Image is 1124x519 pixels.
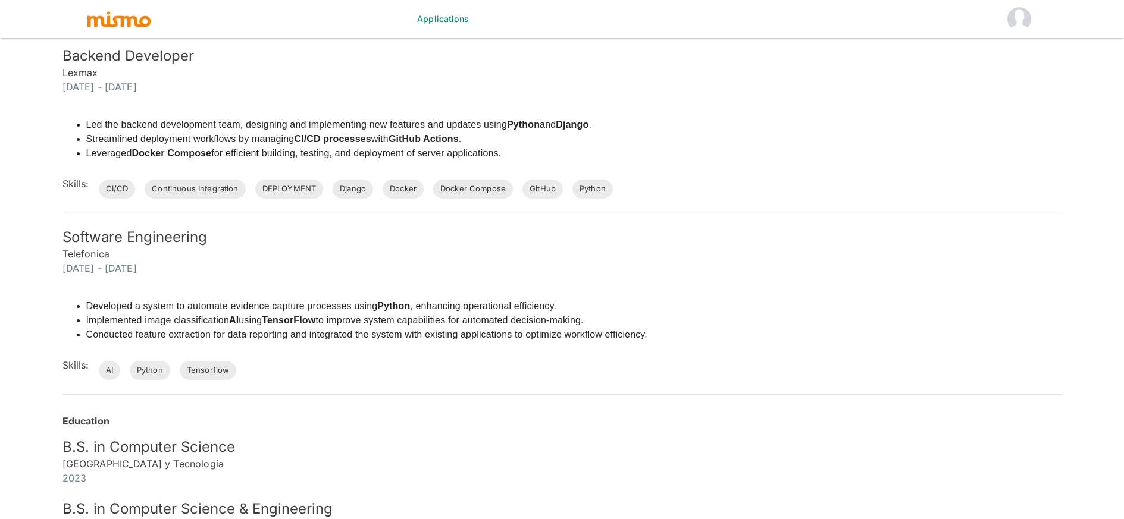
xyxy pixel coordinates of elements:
[86,146,591,161] li: Leveraged for efficient building, testing, and deployment of server applications.
[507,119,540,130] strong: Python
[99,364,120,376] span: AI
[333,183,373,195] span: Django
[522,183,563,195] span: GitHub
[180,364,237,376] span: Tensorflow
[62,65,1062,80] h6: Lexmax
[62,228,1062,247] h5: Software Engineering
[145,183,245,195] span: Continuous Integration
[62,438,1062,457] h5: B.S. in Computer Science
[62,247,1062,261] h6: Telefonica
[86,328,647,342] li: Conducted feature extraction for data reporting and integrated the system with existing applicati...
[377,301,410,311] strong: Python
[62,471,1062,485] h6: 2023
[62,80,1062,94] h6: [DATE] - [DATE]
[294,134,371,144] strong: CI/CD processes
[62,457,1062,471] h6: [GEOGRAPHIC_DATA] y Tecnologia
[86,299,647,313] li: Developed a system to automate evidence capture processes using , enhancing operational efficiency.
[62,414,1062,428] h6: Education
[62,358,89,372] h6: Skills:
[229,315,239,325] strong: AI
[130,364,170,376] span: Python
[62,261,1062,275] h6: [DATE] - [DATE]
[86,313,647,328] li: Implemented image classification using to improve system capabilities for automated decision-making.
[86,118,591,132] li: Led the backend development team, designing and implementing new features and updates using and .
[132,148,211,158] strong: Docker Compose
[572,183,613,195] span: Python
[383,183,424,195] span: Docker
[62,177,89,191] h6: Skills:
[262,315,315,325] strong: TensorFlow
[255,183,324,195] span: DEPLOYMENT
[86,10,152,28] img: logo
[556,119,588,130] strong: Django
[1007,7,1031,31] img: Vali health HM
[86,132,591,146] li: Streamlined deployment workflows by managing with .
[389,134,459,144] strong: GitHub Actions
[99,183,136,195] span: CI/CD
[62,46,1062,65] h5: Backend Developer
[433,183,513,195] span: Docker Compose
[62,499,1062,518] h5: B.S. in Computer Science & Engineering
